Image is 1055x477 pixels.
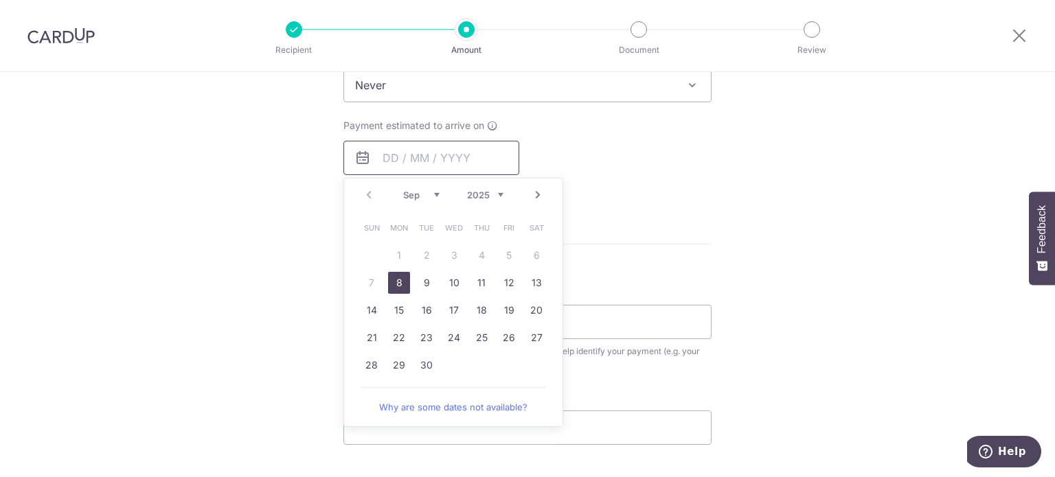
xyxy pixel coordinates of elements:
a: Next [530,187,546,203]
span: Never [343,68,712,102]
a: 24 [443,327,465,349]
a: 23 [416,327,438,349]
a: 14 [361,299,383,321]
a: 25 [470,327,492,349]
input: DD / MM / YYYY [343,141,519,175]
img: CardUp [27,27,95,44]
a: 28 [361,354,383,376]
span: Sunday [361,217,383,239]
button: Feedback - Show survey [1029,191,1055,285]
span: Saturday [525,217,547,239]
span: Wednesday [443,217,465,239]
span: Monday [388,217,410,239]
iframe: Opens a widget where you can find more information [967,436,1041,470]
p: Review [761,43,863,57]
a: 21 [361,327,383,349]
span: Never [344,69,711,102]
a: 16 [416,299,438,321]
a: 22 [388,327,410,349]
p: Document [588,43,690,57]
a: 20 [525,299,547,321]
span: Payment estimated to arrive on [343,119,484,132]
a: 13 [525,272,547,294]
a: 15 [388,299,410,321]
a: 8 [388,272,410,294]
a: 18 [470,299,492,321]
a: 10 [443,272,465,294]
a: 11 [470,272,492,294]
span: Tuesday [416,217,438,239]
a: 19 [498,299,520,321]
a: 26 [498,327,520,349]
span: Feedback [1036,205,1048,253]
a: 12 [498,272,520,294]
span: Friday [498,217,520,239]
p: Recipient [243,43,345,57]
a: Why are some dates not available? [361,393,546,421]
a: 17 [443,299,465,321]
p: Amount [416,43,517,57]
a: 9 [416,272,438,294]
a: 29 [388,354,410,376]
span: Thursday [470,217,492,239]
a: 30 [416,354,438,376]
a: 27 [525,327,547,349]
